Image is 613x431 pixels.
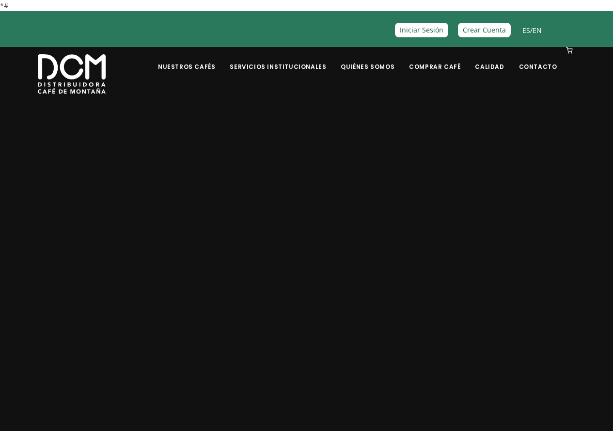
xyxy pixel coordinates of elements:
a: ES [522,26,530,35]
a: Comprar Café [403,48,466,71]
a: Contacto [513,48,563,71]
a: EN [533,26,542,35]
span: / [522,25,542,36]
a: Servicios Institucionales [224,48,332,71]
a: Crear Cuenta [458,23,511,37]
a: Quiénes Somos [335,48,400,71]
a: Calidad [469,48,510,71]
a: Nuestros Cafés [152,48,221,71]
a: Iniciar Sesión [395,23,448,37]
